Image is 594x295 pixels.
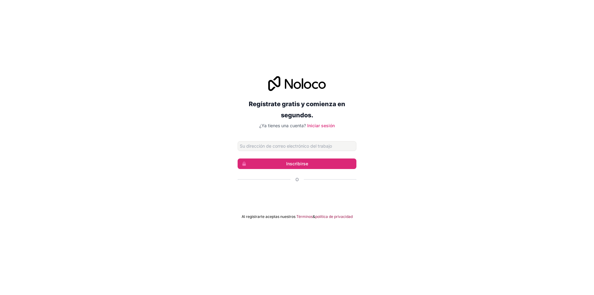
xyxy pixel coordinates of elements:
[238,158,356,169] button: Inscribirse
[238,141,356,151] input: Dirección de correo electrónico
[296,214,313,219] a: Términos
[242,214,295,219] font: Al registrarte aceptas nuestros
[235,189,359,203] iframe: Botón Iniciar sesión con Google
[307,123,335,128] a: Iniciar sesión
[286,161,308,166] font: Inscribirse
[249,100,345,119] font: Regístrate gratis y comienza en segundos.
[259,123,306,128] font: ¿Ya tienes una cuenta?
[315,214,353,219] a: política de privacidad
[313,214,315,219] font: &
[295,177,299,182] font: O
